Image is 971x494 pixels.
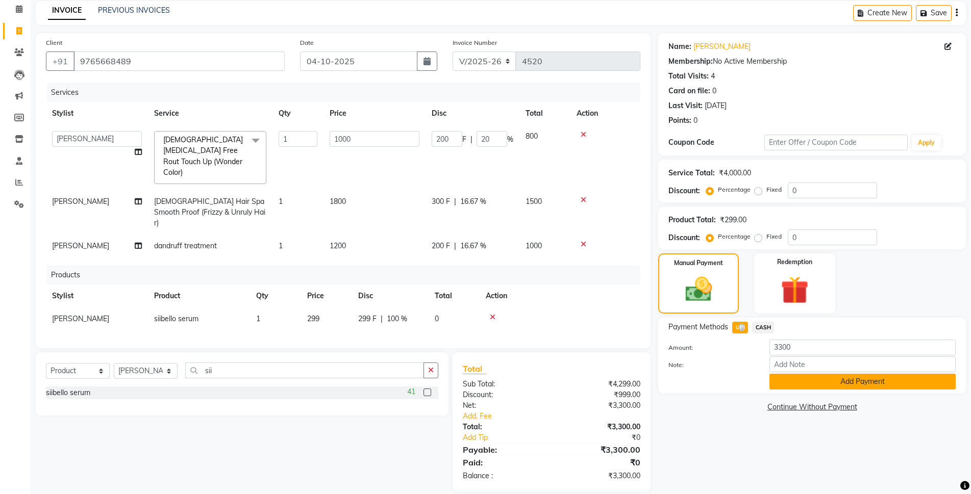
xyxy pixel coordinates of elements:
[98,6,170,15] a: PREVIOUS INVOICES
[46,38,62,47] label: Client
[454,196,456,207] span: |
[52,241,109,250] span: [PERSON_NAME]
[148,102,272,125] th: Service
[435,314,439,323] span: 0
[668,41,691,52] div: Name:
[455,456,552,469] div: Paid:
[407,386,415,397] span: 41
[677,274,721,305] img: _cash.svg
[307,314,319,323] span: 299
[668,137,764,148] div: Coupon Code
[460,196,486,207] span: 16.67 %
[660,402,964,412] a: Continue Without Payment
[764,135,908,150] input: Enter Offer / Coupon Code
[460,241,486,251] span: 16.67 %
[453,38,497,47] label: Invoice Number
[777,257,812,267] label: Redemption
[52,314,109,323] span: [PERSON_NAME]
[507,134,513,145] span: %
[552,400,648,411] div: ₹3,300.00
[718,232,751,241] label: Percentage
[432,196,450,207] span: 300 F
[154,197,265,227] span: [DEMOGRAPHIC_DATA] Hair Spa Smooth Proof (Frizzy & Unruly Hair)
[272,102,323,125] th: Qty
[455,444,552,456] div: Payable:
[46,387,90,398] div: siibello serum
[250,284,301,307] th: Qty
[769,374,956,389] button: Add Payment
[766,185,782,194] label: Fixed
[567,432,648,443] div: ₹0
[916,5,952,21] button: Save
[912,135,941,150] button: Apply
[470,134,472,145] span: |
[463,363,486,374] span: Total
[552,444,648,456] div: ₹3,300.00
[47,83,648,102] div: Services
[661,360,762,370] label: Note:
[429,284,480,307] th: Total
[455,379,552,389] div: Sub Total:
[668,100,703,111] div: Last Visit:
[769,356,956,372] input: Add Note
[718,185,751,194] label: Percentage
[519,102,570,125] th: Total
[668,71,709,82] div: Total Visits:
[693,115,698,126] div: 0
[330,197,346,206] span: 1800
[853,5,912,21] button: Create New
[73,51,285,71] input: Search by Name/Mobile/Email/Code
[769,340,956,355] input: Amount
[720,215,746,225] div: ₹299.00
[732,322,748,333] span: UPI
[480,284,640,307] th: Action
[668,186,700,196] div: Discount:
[668,232,700,243] div: Discount:
[526,132,538,141] span: 800
[462,134,466,145] span: F
[552,471,648,481] div: ₹3,300.00
[381,314,383,324] span: |
[352,284,429,307] th: Disc
[148,284,250,307] th: Product
[668,86,710,96] div: Card on file:
[48,2,86,20] a: INVOICE
[668,215,716,225] div: Product Total:
[552,456,648,469] div: ₹0
[300,38,314,47] label: Date
[455,400,552,411] div: Net:
[154,314,198,323] span: siibello serum
[163,135,243,177] span: [DEMOGRAPHIC_DATA] [MEDICAL_DATA] Free Rout Touch Up (Wonder Color)
[705,100,727,111] div: [DATE]
[711,71,715,82] div: 4
[455,411,649,422] a: Add. Fee
[432,241,450,251] span: 200 F
[323,102,426,125] th: Price
[358,314,377,324] span: 299 F
[719,168,751,178] div: ₹4,000.00
[301,284,352,307] th: Price
[46,102,148,125] th: Stylist
[668,322,728,332] span: Payment Methods
[455,471,552,481] div: Balance :
[552,379,648,389] div: ₹4,299.00
[712,86,716,96] div: 0
[279,241,283,250] span: 1
[693,41,751,52] a: [PERSON_NAME]
[454,241,456,251] span: |
[426,102,519,125] th: Disc
[552,422,648,432] div: ₹3,300.00
[752,322,774,333] span: CASH
[668,56,713,67] div: Membership:
[661,343,762,352] label: Amount:
[570,102,640,125] th: Action
[668,115,691,126] div: Points:
[47,266,648,284] div: Products
[674,258,723,268] label: Manual Payment
[552,389,648,400] div: ₹999.00
[256,314,260,323] span: 1
[668,56,956,67] div: No Active Membership
[387,314,407,324] span: 100 %
[668,168,715,178] div: Service Total:
[455,422,552,432] div: Total:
